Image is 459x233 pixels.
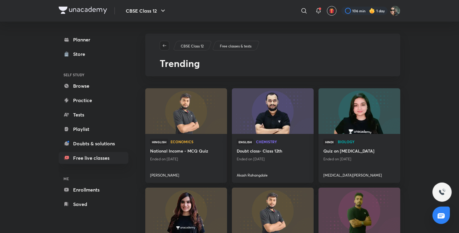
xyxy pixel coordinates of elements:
p: Free classes & tests [220,44,251,49]
a: [PERSON_NAME] [150,170,222,178]
a: Planner [59,34,128,46]
h6: ME [59,174,128,184]
a: new-thumbnail [232,88,314,134]
a: Chemistry [256,140,309,144]
img: streak [369,8,375,14]
div: Store [73,50,89,58]
span: Hindi [323,139,335,145]
a: Quiz on [MEDICAL_DATA] [323,148,396,155]
a: [MEDICAL_DATA][PERSON_NAME] [323,170,396,178]
a: new-thumbnail [145,88,227,134]
a: Biology [338,140,396,144]
img: ttu [439,189,446,196]
a: new-thumbnail [319,88,400,134]
a: Economics [171,140,222,144]
img: Arihant [390,6,400,16]
a: Enrollments [59,184,128,196]
a: Playlist [59,123,128,135]
a: Akash Rahangdale [237,170,309,178]
a: CBSE Class 12 [180,44,205,49]
a: Saved [59,198,128,210]
img: new-thumbnail [144,88,228,135]
a: Free classes & tests [219,44,253,49]
h6: SELF STUDY [59,70,128,80]
p: CBSE Class 12 [181,44,204,49]
a: Doubts & solutions [59,138,128,150]
a: Browse [59,80,128,92]
a: Practice [59,94,128,106]
a: Free live classes [59,152,128,164]
a: Tests [59,109,128,121]
h1: Trending [160,58,400,69]
button: avatar [327,6,337,16]
img: new-thumbnail [318,88,401,135]
p: Ended on [DATE] [237,155,309,163]
span: English [237,139,254,145]
span: Hinglish [150,139,168,145]
a: National Income - MCQ Quiz [150,148,222,155]
p: Ended on [DATE] [323,155,396,163]
a: Store [59,48,128,60]
a: Company Logo [59,7,107,15]
button: CBSE Class 12 [122,5,170,17]
a: Doubt class- Class 12th [237,148,309,155]
img: avatar [329,8,334,14]
p: Ended on [DATE] [150,155,222,163]
img: new-thumbnail [231,88,314,135]
img: Company Logo [59,7,107,14]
